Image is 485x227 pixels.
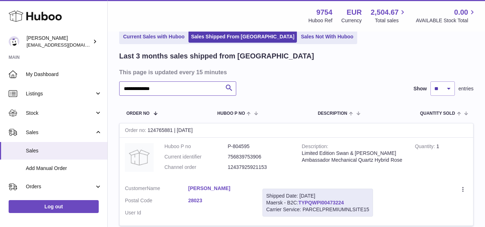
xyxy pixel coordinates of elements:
[228,153,291,160] dd: 756839753906
[316,8,332,17] strong: 9754
[414,85,427,92] label: Show
[125,143,154,172] img: no-photo.jpg
[164,153,228,160] dt: Current identifier
[415,143,437,151] strong: Quantity
[266,206,369,213] div: Carrier Service: PARCELPREMIUMNLSITE15
[318,111,347,116] span: Description
[228,143,291,150] dd: P-804595
[308,17,332,24] div: Huboo Ref
[26,165,102,172] span: Add Manual Order
[119,68,472,76] h3: This page is updated every 15 minutes
[375,17,407,24] span: Total sales
[125,185,147,191] span: Customer
[125,185,188,194] dt: Name
[188,197,251,204] a: 28023
[121,31,187,43] a: Current Sales with Huboo
[164,143,228,150] dt: Huboo P no
[341,17,362,24] div: Currency
[9,36,19,47] img: internalAdmin-9754@internal.huboo.com
[458,85,474,92] span: entries
[9,200,99,213] a: Log out
[27,42,106,48] span: [EMAIL_ADDRESS][DOMAIN_NAME]
[26,90,94,97] span: Listings
[262,189,373,217] div: Maersk - B2C:
[164,164,228,171] dt: Channel order
[26,183,94,190] span: Orders
[125,197,188,206] dt: Postal Code
[125,127,148,135] strong: Order no
[26,110,94,117] span: Stock
[420,111,455,116] span: Quantity Sold
[188,31,297,43] a: Sales Shipped From [GEOGRAPHIC_DATA]
[298,200,344,205] a: TYPQWPI00473224
[26,129,94,136] span: Sales
[188,185,251,192] a: [PERSON_NAME]
[228,164,291,171] dd: 12437925921153
[126,111,150,116] span: Order No
[371,8,399,17] span: 2,504.67
[26,71,102,78] span: My Dashboard
[454,8,468,17] span: 0.00
[416,17,476,24] span: AVAILABLE Stock Total
[302,150,404,164] div: Limited Edition Swan & [PERSON_NAME] Ambassador Mechanical Quartz Hybrid Rose
[217,111,245,116] span: Huboo P no
[346,8,362,17] strong: EUR
[302,143,328,151] strong: Description
[125,209,188,216] dt: User Id
[298,31,356,43] a: Sales Not With Huboo
[27,35,91,48] div: [PERSON_NAME]
[119,51,314,61] h2: Last 3 months sales shipped from [GEOGRAPHIC_DATA]
[120,123,473,138] div: 124765881 | [DATE]
[416,8,476,24] a: 0.00 AVAILABLE Stock Total
[410,138,473,180] td: 1
[26,147,102,154] span: Sales
[266,193,369,199] div: Shipped Date: [DATE]
[371,8,407,24] a: 2,504.67 Total sales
